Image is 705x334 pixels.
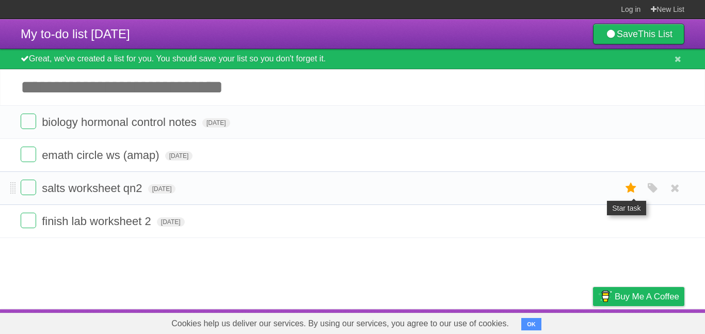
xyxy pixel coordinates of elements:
[148,184,176,194] span: [DATE]
[21,147,36,162] label: Done
[598,288,612,305] img: Buy me a coffee
[621,180,641,197] label: Star task
[165,151,193,161] span: [DATE]
[638,29,672,39] b: This List
[202,118,230,128] span: [DATE]
[42,149,162,162] span: emath circle ws (amap)
[544,312,567,331] a: Terms
[619,312,684,331] a: Suggest a feature
[456,312,477,331] a: About
[580,312,606,331] a: Privacy
[521,318,541,330] button: OK
[593,287,684,306] a: Buy me a coffee
[42,182,145,195] span: salts worksheet qn2
[161,313,519,334] span: Cookies help us deliver our services. By using our services, you agree to our use of cookies.
[21,180,36,195] label: Done
[615,288,679,306] span: Buy me a coffee
[593,24,684,44] a: SaveThis List
[490,312,532,331] a: Developers
[21,213,36,228] label: Done
[21,114,36,129] label: Done
[42,116,199,129] span: biology hormonal control notes
[42,215,154,228] span: finish lab worksheet 2
[157,217,185,227] span: [DATE]
[21,27,130,41] span: My to-do list [DATE]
